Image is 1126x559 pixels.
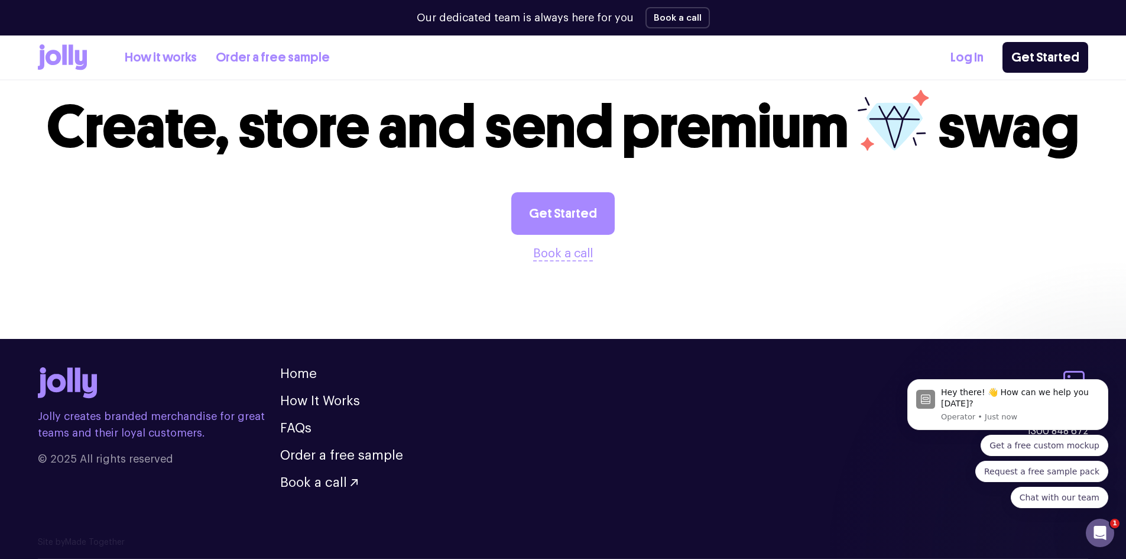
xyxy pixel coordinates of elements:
[645,7,710,28] button: Book a call
[417,10,634,26] p: Our dedicated team is always here for you
[280,476,347,489] span: Book a call
[1110,519,1119,528] span: 1
[280,449,403,462] a: Order a free sample
[65,538,125,547] a: Made Together
[47,91,849,163] span: Create, store and send premium
[511,192,615,235] a: Get Started
[280,476,358,489] button: Book a call
[1002,42,1088,73] a: Get Started
[280,395,360,408] a: How It Works
[938,91,1079,163] span: swag
[890,364,1126,553] iframe: Intercom notifications message
[280,367,317,380] a: Home
[280,422,311,435] a: FAQs
[38,408,280,441] p: Jolly creates branded merchandise for great teams and their loyal customers.
[1086,519,1114,547] iframe: Intercom live chat
[216,48,330,67] a: Order a free sample
[533,244,593,263] button: Book a call
[38,537,1088,549] p: Site by
[950,48,984,67] a: Log In
[125,48,197,67] a: How it works
[38,451,280,467] span: © 2025 All rights reserved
